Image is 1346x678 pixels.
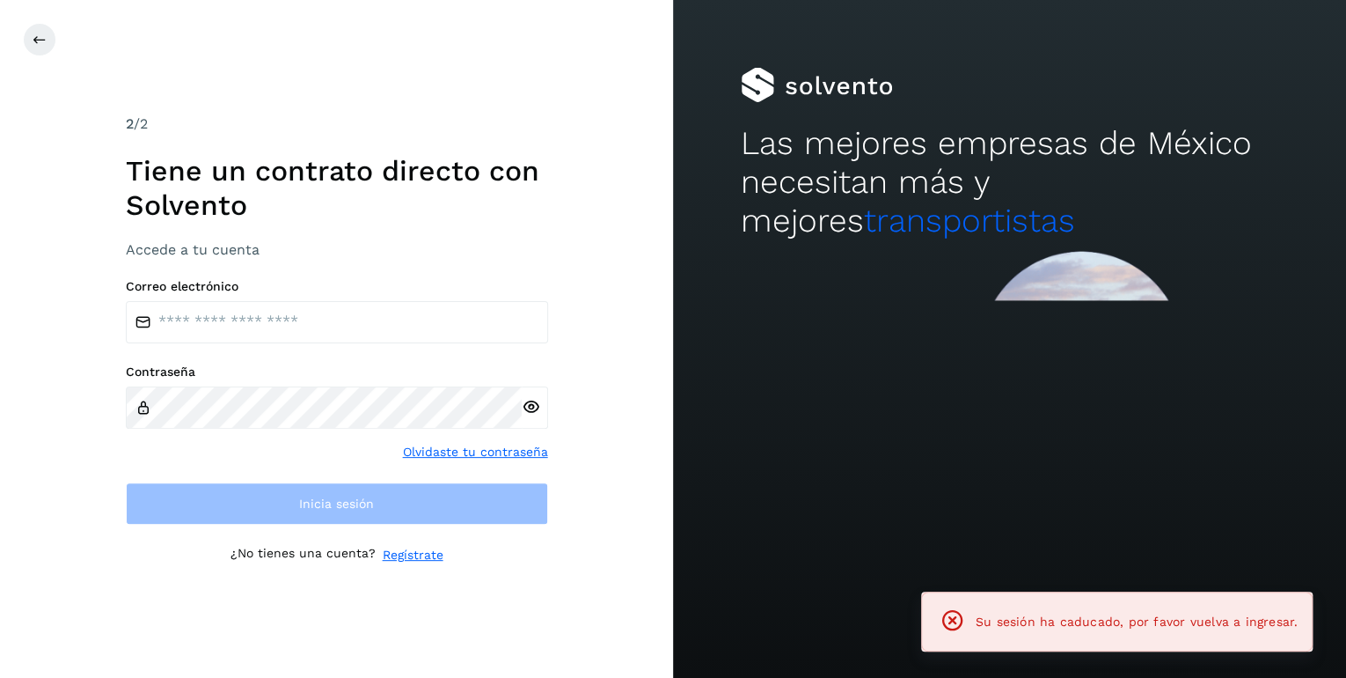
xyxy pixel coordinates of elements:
span: Inicia sesión [299,497,374,510]
h1: Tiene un contrato directo con Solvento [126,154,548,222]
h3: Accede a tu cuenta [126,241,548,258]
span: 2 [126,115,134,132]
label: Contraseña [126,365,548,380]
label: Correo electrónico [126,279,548,294]
a: Regístrate [383,546,443,564]
p: ¿No tienes una cuenta? [230,546,376,564]
span: Su sesión ha caducado, por favor vuelva a ingresar. [976,615,1298,629]
a: Olvidaste tu contraseña [403,443,548,461]
h2: Las mejores empresas de México necesitan más y mejores [741,124,1279,241]
div: /2 [126,114,548,135]
button: Inicia sesión [126,483,548,525]
span: transportistas [864,202,1075,240]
